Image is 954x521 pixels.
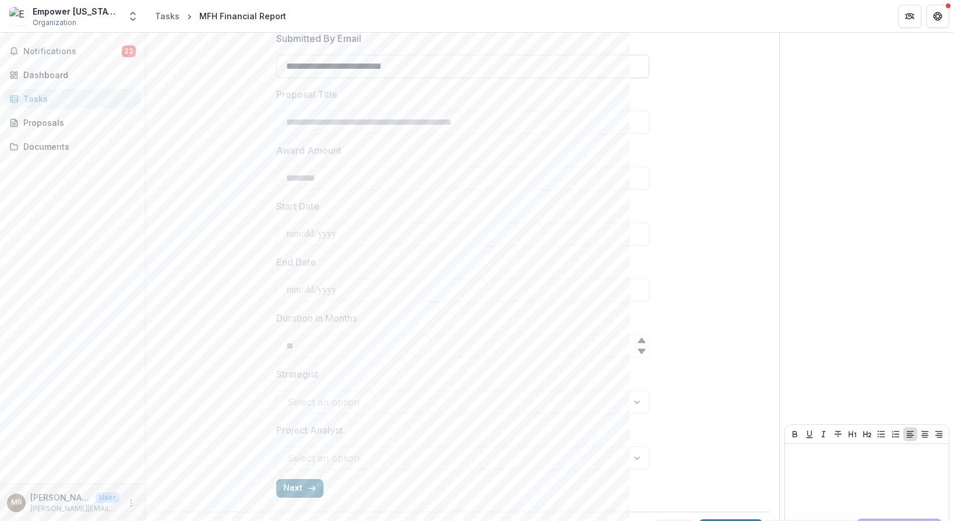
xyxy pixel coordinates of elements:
button: Align Left [903,427,917,441]
button: Heading 2 [860,427,874,441]
a: Tasks [5,89,140,108]
button: Notifications22 [5,42,140,61]
button: Get Help [926,5,949,28]
p: Duration in Months [276,311,357,325]
button: Bold [788,427,802,441]
p: [PERSON_NAME] [30,491,91,504]
div: Documents [23,140,131,153]
p: Submitted By Email [276,31,361,45]
button: Bullet List [874,427,888,441]
div: Mallory Rusch [11,499,22,506]
button: Heading 1 [846,427,860,441]
p: [PERSON_NAME][EMAIL_ADDRESS][DOMAIN_NAME] [30,504,119,514]
button: Strike [831,427,845,441]
div: MFH Financial Report [199,10,286,22]
button: Ordered List [889,427,903,441]
div: Empower [US_STATE] [33,5,120,17]
button: Open entity switcher [125,5,141,28]
button: Italicize [816,427,830,441]
button: More [124,496,138,510]
button: Align Center [918,427,932,441]
div: Tasks [23,93,131,105]
span: 22 [122,45,136,57]
nav: breadcrumb [150,8,291,24]
img: Empower Missouri [9,7,28,26]
p: User [96,492,119,503]
button: Next [276,479,323,498]
p: Award Amount [276,143,342,157]
p: End Date [276,255,316,269]
span: Organization [33,17,76,28]
a: Proposals [5,113,140,132]
p: Start Date [276,199,319,213]
button: Underline [802,427,816,441]
button: Align Right [932,427,946,441]
div: Proposals [23,117,131,129]
div: Tasks [155,10,179,22]
div: Dashboard [23,69,131,81]
p: Strategist [276,367,318,381]
a: Dashboard [5,65,140,85]
p: Proposal Title [276,87,337,101]
a: Documents [5,137,140,156]
a: Tasks [150,8,184,24]
span: Notifications [23,47,122,57]
p: Project Analyst [276,423,343,437]
button: Partners [898,5,921,28]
